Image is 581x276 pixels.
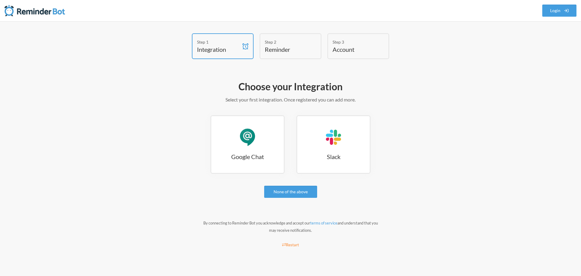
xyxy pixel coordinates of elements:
[203,221,378,233] small: By connecting to Reminder Bot you acknowledge and accept our and understand that you may receive ...
[197,39,239,45] div: Step 1
[265,39,307,45] div: Step 2
[333,45,375,54] h4: Account
[310,221,337,225] a: terms of service
[115,80,466,93] h2: Choose your Integration
[211,152,284,161] h3: Google Chat
[542,5,577,17] a: Login
[297,152,370,161] h3: Slack
[115,96,466,103] p: Select your first integration. Once registered you can add more.
[197,45,239,54] h4: Integration
[282,242,299,247] small: Restart
[5,5,65,17] img: Reminder Bot
[264,186,317,198] a: None of the above
[265,45,307,54] h4: Reminder
[333,39,375,45] div: Step 3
